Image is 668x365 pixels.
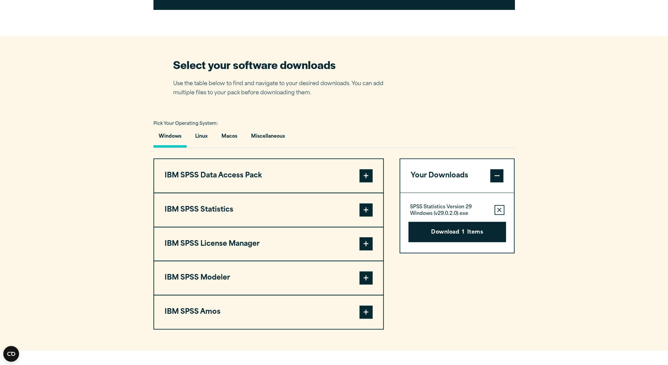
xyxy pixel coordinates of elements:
[3,346,19,362] button: Open CMP widget
[216,129,242,148] button: Macos
[400,159,514,193] button: Your Downloads
[173,79,393,98] p: Use the table below to find and navigate to your desired downloads. You can add multiple files to...
[154,193,383,227] button: IBM SPSS Statistics
[400,193,514,253] div: Your Downloads
[154,227,383,261] button: IBM SPSS License Manager
[408,222,506,242] button: Download1Items
[462,228,464,237] span: 1
[154,159,383,193] button: IBM SPSS Data Access Pack
[173,57,393,72] h2: Select your software downloads
[154,295,383,329] button: IBM SPSS Amos
[190,129,213,148] button: Linux
[153,122,218,126] span: Pick Your Operating System:
[154,261,383,295] button: IBM SPSS Modeler
[153,129,187,148] button: Windows
[410,204,489,217] p: SPSS Statistics Version 29 Windows (v29.0.2.0).exe
[246,129,290,148] button: Miscellaneous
